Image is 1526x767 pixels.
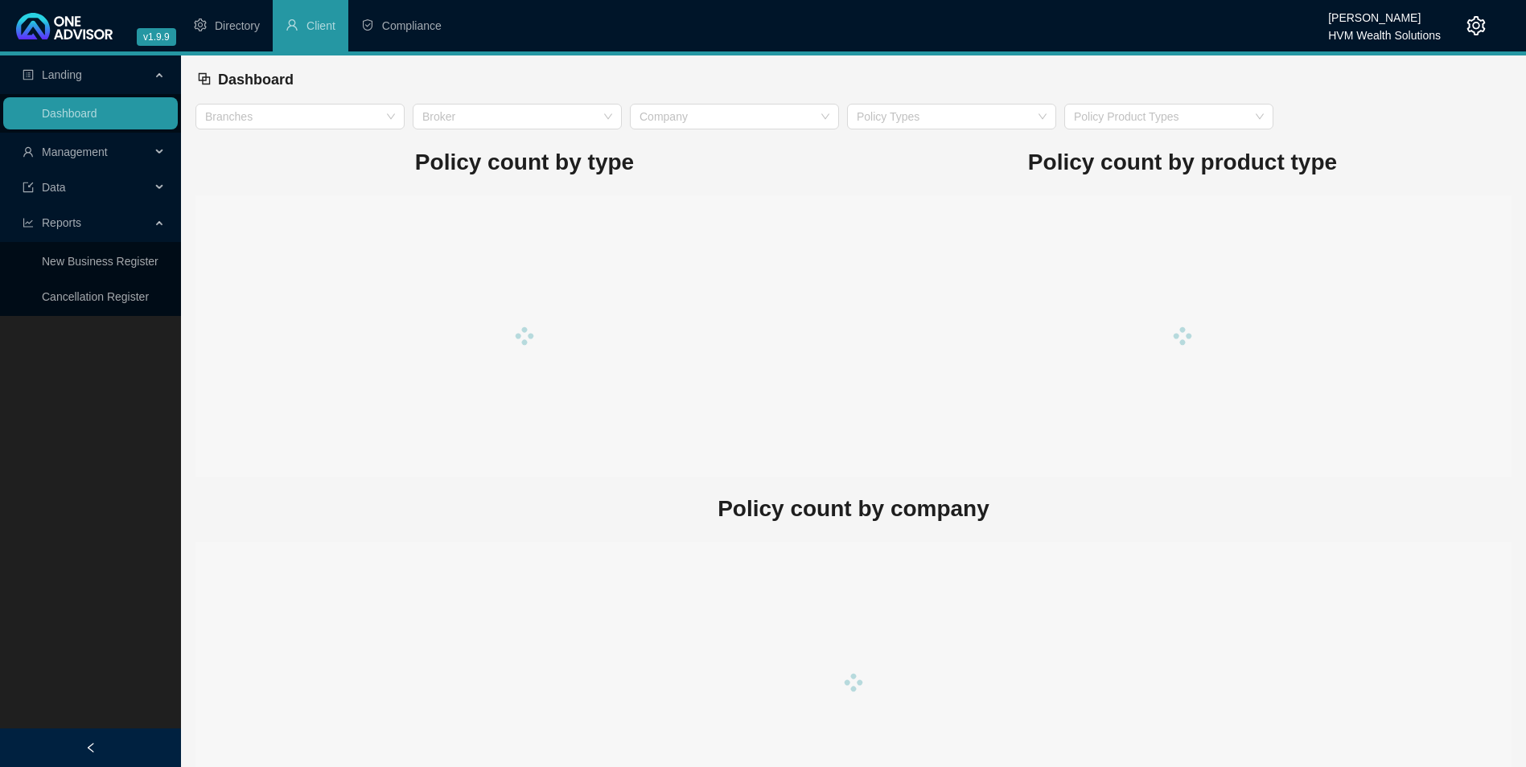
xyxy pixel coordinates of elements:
span: user [23,146,34,158]
span: import [23,182,34,193]
div: HVM Wealth Solutions [1328,22,1441,39]
span: safety [361,18,374,31]
h1: Policy count by product type [853,145,1512,180]
span: line-chart [23,217,34,228]
span: Management [42,146,108,158]
span: setting [1466,16,1486,35]
a: Cancellation Register [42,290,149,303]
img: 2df55531c6924b55f21c4cf5d4484680-logo-light.svg [16,13,113,39]
span: profile [23,69,34,80]
span: v1.9.9 [137,28,176,46]
span: Reports [42,216,81,229]
span: Landing [42,68,82,81]
span: block [197,72,212,86]
a: Dashboard [42,107,97,120]
span: Directory [215,19,260,32]
span: Data [42,181,66,194]
h1: Policy count by type [195,145,853,180]
span: Dashboard [218,72,294,88]
span: Compliance [382,19,442,32]
span: Client [306,19,335,32]
span: setting [194,18,207,31]
span: left [85,742,97,753]
div: [PERSON_NAME] [1328,4,1441,22]
h1: Policy count by company [195,491,1512,527]
span: user [286,18,298,31]
a: New Business Register [42,255,158,268]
